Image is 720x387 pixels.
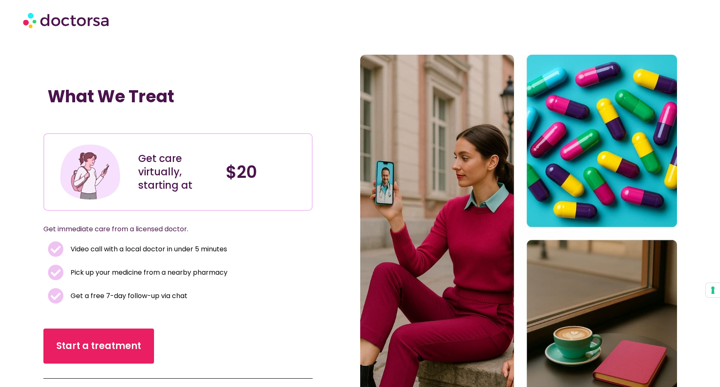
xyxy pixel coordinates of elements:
[43,329,154,364] a: Start a treatment
[56,339,141,353] span: Start a treatment
[48,115,173,125] iframe: Customer reviews powered by Trustpilot
[68,243,227,255] span: Video call with a local doctor in under 5 minutes
[68,267,227,278] span: Pick up your medicine from a nearby pharmacy
[48,86,308,106] h1: What We Treat
[58,140,122,204] img: Illustration depicting a young woman in a casual outfit, engaged with her smartphone. She has a p...
[226,162,305,182] h4: $20
[43,223,293,235] p: Get immediate care from a licensed doctor.
[706,283,720,297] button: Your consent preferences for tracking technologies
[138,152,217,192] div: Get care virtually, starting at
[68,290,187,302] span: Get a free 7-day follow-up via chat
